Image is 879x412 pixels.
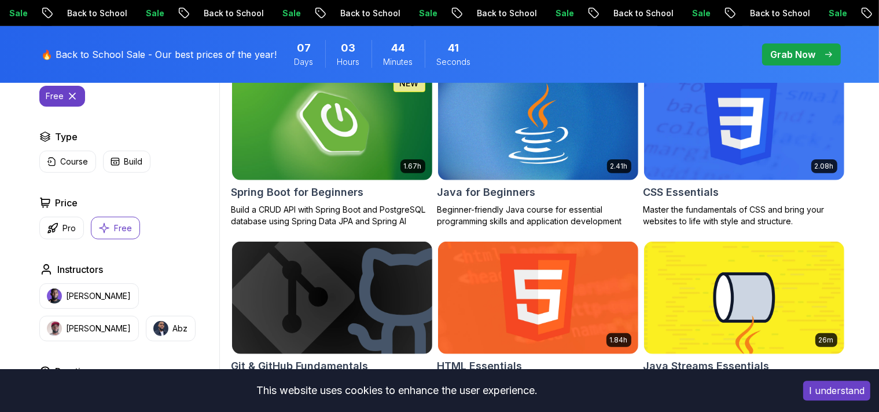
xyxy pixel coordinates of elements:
p: Sale [698,8,735,19]
h2: Git & GitHub Fundamentals [231,358,369,374]
p: Beginner-friendly Java course for essential programming skills and application development [437,204,639,227]
p: Back to School [210,8,289,19]
a: Git & GitHub Fundamentals cardGit & GitHub FundamentalsLearn the fundamentals of Git and GitHub. [231,241,433,389]
h2: Price [56,196,78,210]
h2: HTML Essentials [437,358,523,374]
a: Java for Beginners card2.41hJava for BeginnersBeginner-friendly Java course for essential program... [437,67,639,227]
a: Java Streams Essentials card26mJava Streams EssentialsLearn how to use Java Streams to process co... [643,241,845,401]
div: This website uses cookies to enhance the user experience. [9,378,786,403]
p: [PERSON_NAME] [67,290,131,302]
p: Free [115,223,133,234]
img: instructor img [47,289,62,304]
p: Master the fundamentals of CSS and bring your websites to life with style and structure. [643,204,845,227]
button: instructor img[PERSON_NAME] [39,316,139,341]
button: free [39,86,85,107]
img: Git & GitHub Fundamentals card [232,242,432,354]
p: Build [124,156,143,167]
button: instructor img[PERSON_NAME] [39,283,139,309]
span: 41 Seconds [448,40,459,56]
a: CSS Essentials card2.08hCSS EssentialsMaster the fundamentals of CSS and bring your websites to l... [643,67,845,227]
p: free [46,90,64,102]
span: Minutes [384,56,413,68]
span: Hours [337,56,360,68]
p: Pro [63,223,76,234]
p: Sale [835,8,872,19]
p: NEW [400,78,419,89]
h2: Java Streams Essentials [643,358,770,374]
p: Sale [425,8,462,19]
p: Build a CRUD API with Spring Boot and PostgreSQL database using Spring Data JPA and Spring AI [231,204,433,227]
img: HTML Essentials card [438,242,638,354]
p: Sale [16,8,53,19]
p: Sale [152,8,189,19]
p: 2.41h [610,162,628,171]
img: instructor img [153,321,168,336]
span: Days [295,56,314,68]
h2: Type [56,130,78,144]
button: Build [103,151,150,173]
p: Course [61,156,89,167]
p: Grab Now [771,48,816,61]
p: Back to School [483,8,562,19]
img: Java Streams Essentials card [644,242,844,354]
img: Java for Beginners card [438,68,638,180]
button: Accept cookies [803,381,870,400]
p: [PERSON_NAME] [67,323,131,334]
span: 44 Minutes [391,40,405,56]
p: 🔥 Back to School Sale - Our best prices of the year! [42,48,277,61]
h2: Duration [56,364,92,378]
p: Back to School [756,8,835,19]
img: instructor img [47,321,62,336]
p: 26m [819,336,834,345]
p: Back to School [347,8,425,19]
p: 1.84h [610,336,628,345]
a: HTML Essentials card1.84hHTML EssentialsMaster the Fundamentals of HTML for Web Development! [437,241,639,401]
h2: Spring Boot for Beginners [231,184,364,200]
h2: CSS Essentials [643,184,719,200]
p: Back to School [620,8,698,19]
p: Back to School [73,8,152,19]
h2: Java for Beginners [437,184,536,200]
span: 3 Hours [341,40,356,56]
button: Pro [39,217,84,239]
button: instructor imgAbz [146,316,196,341]
p: Abz [173,323,188,334]
h2: Instructors [58,262,104,276]
span: 7 Days [297,40,311,56]
p: Sale [289,8,326,19]
img: CSS Essentials card [644,68,844,180]
span: Seconds [437,56,471,68]
img: Spring Boot for Beginners card [232,68,432,180]
button: Free [91,217,140,239]
p: 1.67h [404,162,422,171]
p: 2.08h [815,162,834,171]
p: Sale [562,8,599,19]
button: Course [39,151,96,173]
a: Spring Boot for Beginners card1.67hNEWSpring Boot for BeginnersBuild a CRUD API with Spring Boot ... [231,67,433,227]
